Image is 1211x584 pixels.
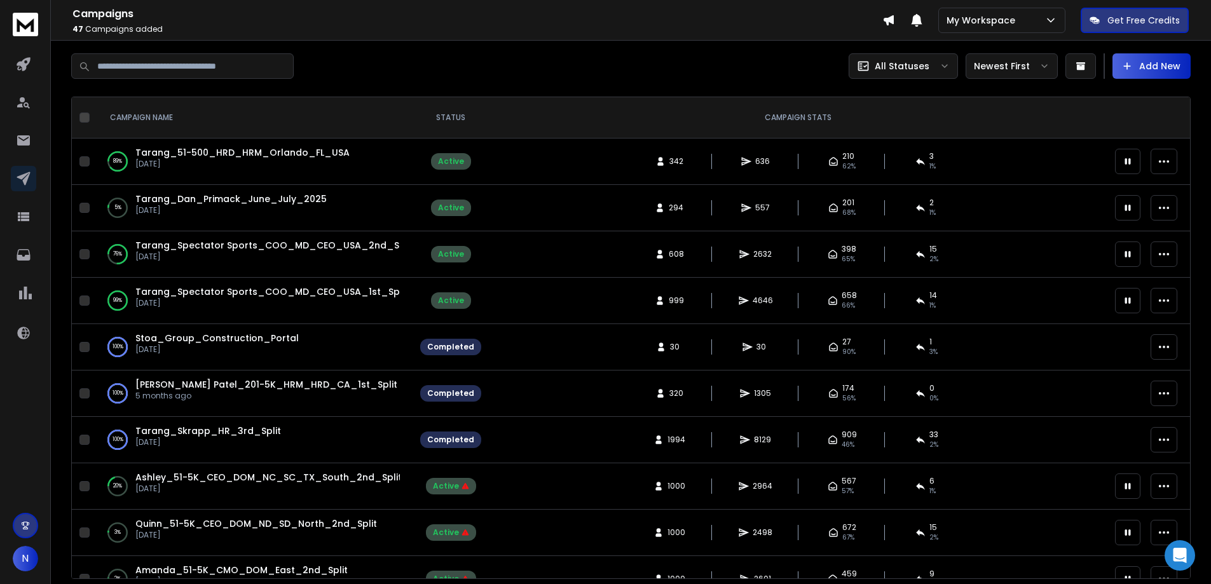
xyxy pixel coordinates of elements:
span: 2964 [753,481,772,491]
a: Tarang_Spectator Sports_COO_MD_CEO_USA_2nd_Split [135,239,414,252]
th: CAMPAIGN STATS [489,97,1107,139]
td: 100%Tarang_Skrapp_HR_3rd_Split[DATE] [95,417,413,463]
span: 1000 [667,481,685,491]
span: 2 [929,198,934,208]
span: 30 [670,342,683,352]
span: 1994 [667,435,685,445]
td: 100%Stoa_Group_Construction_Portal[DATE] [95,324,413,370]
p: [DATE] [135,159,350,169]
span: 567 [842,476,856,486]
button: N [13,546,38,571]
div: Active [433,527,469,538]
span: 56 % [842,393,856,404]
span: 15 [929,244,937,254]
span: 1 % [929,301,936,311]
p: 20 % [113,480,122,492]
span: Tarang_Dan_Primack_June_July_2025 [135,193,327,205]
span: 14 [929,290,937,301]
span: 27 [842,337,851,347]
th: STATUS [413,97,489,139]
p: 100 % [113,433,123,446]
span: 1 % [929,486,936,496]
p: [DATE] [135,344,299,355]
span: 909 [842,430,857,440]
p: All Statuses [875,60,929,72]
a: Ashley_51-5K_CEO_DOM_NC_SC_TX_South_2nd_Split [135,471,402,484]
div: Active [438,295,464,306]
p: 5 % [114,201,121,214]
span: 1000 [667,527,685,538]
span: 672 [842,522,856,533]
p: [DATE] [135,205,327,215]
p: 3 % [114,526,121,539]
h1: Campaigns [72,6,882,22]
span: 3 [929,151,934,161]
span: 68 % [842,208,856,218]
span: 320 [669,388,683,398]
a: Stoa_Group_Construction_Portal [135,332,299,344]
div: Active [438,249,464,259]
td: 3%Quinn_51-5K_CEO_DOM_ND_SD_North_2nd_Split[DATE] [95,510,413,556]
p: 100 % [113,341,123,353]
span: 15 [929,522,937,533]
span: 2 % [929,440,938,450]
p: 100 % [113,387,123,400]
a: Tarang_Spectator Sports_COO_MD_CEO_USA_1st_Split [135,285,408,298]
p: Get Free Credits [1107,14,1180,27]
span: 2498 [753,527,772,538]
p: 99 % [113,294,122,307]
span: 2632 [753,249,772,259]
p: 5 months ago [135,391,397,401]
td: 5%Tarang_Dan_Primack_June_July_2025[DATE] [95,185,413,231]
p: [DATE] [135,484,400,494]
span: 557 [755,203,770,213]
span: 0 [929,383,934,393]
img: logo [13,13,38,36]
span: 201 [842,198,854,208]
span: 342 [669,156,683,166]
span: 67 % [842,533,854,543]
p: [DATE] [135,252,400,262]
span: 2601 [754,574,771,584]
div: Active [438,156,464,166]
div: Completed [427,388,474,398]
p: [DATE] [135,298,400,308]
span: 65 % [842,254,855,264]
span: 1305 [754,388,771,398]
p: My Workspace [947,14,1020,27]
span: 1000 [667,574,685,584]
span: 4646 [753,295,773,306]
span: 66 % [842,301,855,311]
a: [PERSON_NAME] Patel_201-5K_HRM_HRD_CA_1st_Split [135,378,397,391]
span: 9 [929,569,934,579]
span: 3 % [929,347,938,357]
p: Campaigns added [72,24,882,34]
p: 89 % [113,155,122,168]
td: 89%Tarang_51-500_HRD_HRM_Orlando_FL_USA[DATE] [95,139,413,185]
span: 47 [72,24,83,34]
th: CAMPAIGN NAME [95,97,413,139]
div: Active [433,574,469,584]
span: 8129 [754,435,771,445]
span: 294 [669,203,683,213]
span: 636 [755,156,770,166]
p: [DATE] [135,437,281,447]
div: Open Intercom Messenger [1165,540,1195,571]
span: 46 % [842,440,854,450]
span: Tarang_Skrapp_HR_3rd_Split [135,424,281,437]
button: Newest First [966,53,1058,79]
span: 30 [756,342,769,352]
a: Tarang_51-500_HRD_HRM_Orlando_FL_USA [135,146,350,159]
button: Add New [1112,53,1191,79]
div: Completed [427,342,474,352]
span: 174 [842,383,854,393]
span: 459 [842,569,857,579]
div: Completed [427,435,474,445]
span: 0 % [929,393,938,404]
